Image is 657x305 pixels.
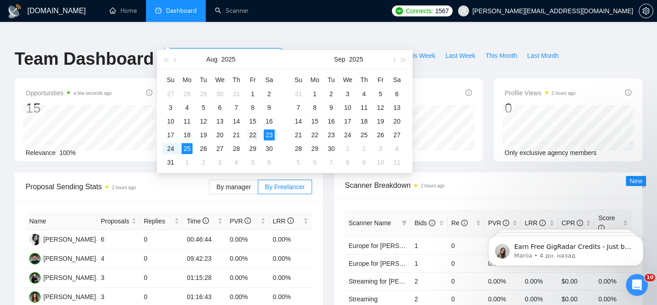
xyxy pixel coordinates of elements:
span: Opportunities [26,88,112,98]
th: We [212,72,228,87]
span: filter [400,216,409,230]
button: This Week [400,48,440,63]
td: 2025-09-18 [356,114,372,128]
div: 19 [375,116,386,127]
span: Last Month [527,51,558,61]
td: $0.00 [558,272,595,290]
div: 4 [359,88,370,99]
td: 2025-08-31 [162,155,179,169]
div: 10 [375,157,386,168]
td: 2025-09-04 [228,155,245,169]
td: 2025-10-04 [389,142,405,155]
td: 2025-08-12 [195,114,212,128]
span: Re [451,219,468,227]
td: 2025-08-04 [179,101,195,114]
div: 4 [231,157,242,168]
td: 0 [448,272,485,290]
td: 2025-10-07 [323,155,339,169]
th: Replies [140,212,183,230]
div: 3 [165,102,176,113]
button: This Month [480,48,522,63]
td: 2025-10-01 [339,142,356,155]
span: By manager [216,183,250,191]
div: 27 [391,129,402,140]
td: 0.00% [269,249,312,269]
td: 2025-10-05 [290,155,307,169]
span: By Freelancer [265,183,305,191]
div: 2 [326,88,337,99]
td: 0.00% [269,230,312,249]
div: 24 [165,143,176,154]
div: 10 [342,102,353,113]
span: Last Week [445,51,475,61]
div: 13 [214,116,225,127]
td: 2025-09-03 [212,155,228,169]
div: 12 [375,102,386,113]
td: 1 [411,237,448,254]
td: 2025-08-26 [195,142,212,155]
a: VS[PERSON_NAME] [29,254,96,262]
div: 6 [309,157,320,168]
td: 0.00% [226,269,269,288]
div: 8 [247,102,258,113]
td: 2025-08-14 [228,114,245,128]
td: 2025-08-19 [195,128,212,142]
div: 23 [326,129,337,140]
div: 9 [359,157,370,168]
span: Scanner Breakdown [345,180,631,191]
span: info-circle [625,89,631,96]
th: Fr [245,72,261,87]
td: 2 [411,272,448,290]
div: 4 [182,102,193,113]
h1: Team Dashboard [15,48,154,70]
div: 23 [264,129,275,140]
td: 2025-09-23 [323,128,339,142]
td: 2025-09-12 [372,101,389,114]
td: 6 [97,230,140,249]
span: New [630,177,642,185]
div: 26 [375,129,386,140]
span: Connects: [406,6,433,16]
td: 2025-09-02 [323,87,339,101]
div: 1 [342,143,353,154]
td: 2025-09-24 [339,128,356,142]
div: 9 [264,102,275,113]
td: 2025-08-29 [245,142,261,155]
span: info-circle [429,220,435,226]
th: We [339,72,356,87]
div: 19 [198,129,209,140]
td: 2025-07-28 [179,87,195,101]
img: logo [7,4,22,19]
td: 2025-09-28 [290,142,307,155]
td: 2025-08-17 [162,128,179,142]
span: Proposal Sending Stats [26,181,209,192]
td: 2025-10-03 [372,142,389,155]
td: 2025-09-01 [307,87,323,101]
div: 1 [309,88,320,99]
td: 0.00% [485,272,521,290]
span: Time [187,217,209,225]
div: 25 [359,129,370,140]
th: Proposals [97,212,140,230]
div: 31 [165,157,176,168]
td: 01:15:28 [183,269,226,288]
td: 2025-08-01 [245,87,261,101]
td: 2025-09-05 [245,155,261,169]
td: 2025-09-16 [323,114,339,128]
div: 10 [165,116,176,127]
td: 2025-08-24 [162,142,179,155]
time: 2 hours ago [421,183,445,188]
td: 2025-08-06 [212,101,228,114]
td: 0 [140,230,183,249]
img: AB [29,234,41,245]
div: 14 [231,116,242,127]
td: 2025-09-30 [323,142,339,155]
a: setting [639,7,653,15]
span: info-circle [287,217,294,224]
img: Profile image for Mariia [21,27,35,42]
span: info-circle [146,89,152,96]
td: 2025-08-10 [162,114,179,128]
td: 0.00% [269,269,312,288]
span: Scanner Name [349,219,391,227]
div: 9 [326,102,337,113]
